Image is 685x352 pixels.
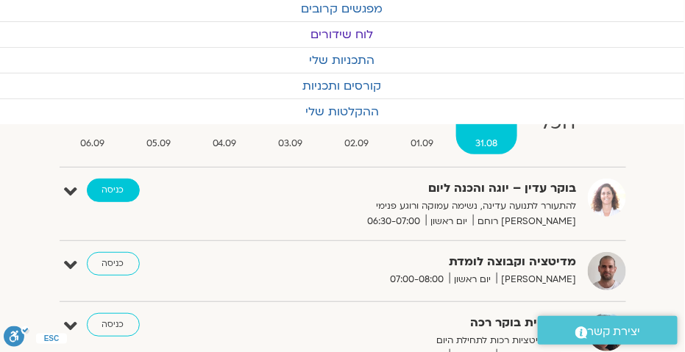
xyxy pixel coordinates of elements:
[260,333,577,348] p: תרגול מדיטציות רכות לתחילת היום
[520,96,595,154] a: הכל
[87,252,140,276] a: כניסה
[61,96,124,154] a: ש06.09
[127,96,190,154] a: ו05.09
[260,313,577,333] strong: מדיטציית בוקר רכה
[61,136,124,151] span: 06.09
[450,272,497,287] span: יום ראשון
[426,214,473,229] span: יום ראשון
[386,272,450,287] span: 07:00-08:00
[193,136,256,151] span: 04.09
[497,272,577,287] span: [PERSON_NAME]
[363,214,426,229] span: 06:30-07:00
[473,214,577,229] span: [PERSON_NAME] רוחם
[87,179,140,202] a: כניסה
[87,313,140,337] a: כניסה
[325,96,388,154] a: ג02.09
[588,322,641,342] span: יצירת קשר
[260,198,577,214] p: להתעורר לתנועה עדינה, נשימה עמוקה ורוגע פנימי
[456,136,517,151] span: 31.08
[259,96,322,154] a: ד03.09
[456,96,517,154] a: א31.08
[127,136,190,151] span: 05.09
[260,179,577,198] strong: בוקר עדין – יוגה והכנה ליום
[193,96,256,154] a: ה04.09
[391,96,453,154] a: ב01.09
[325,136,388,151] span: 02.09
[538,316,678,345] a: יצירת קשר
[391,136,453,151] span: 01.09
[260,252,577,272] strong: מדיטציה וקבוצה לומדת
[259,136,322,151] span: 03.09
